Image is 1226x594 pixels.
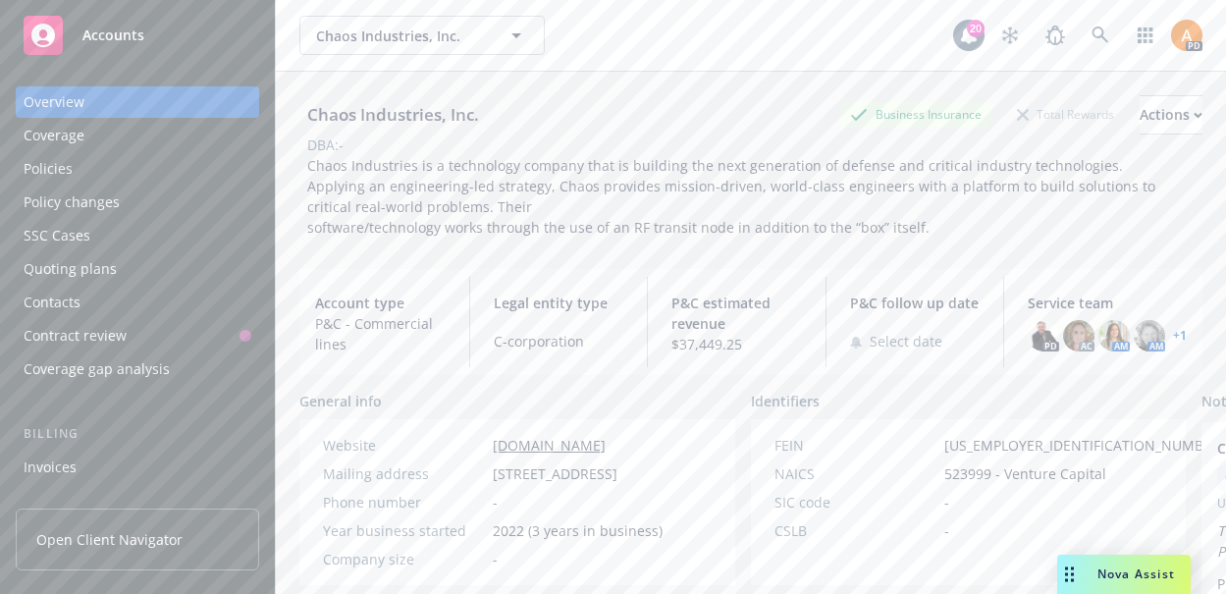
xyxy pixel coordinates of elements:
[16,485,259,516] a: Billing updates
[315,293,446,313] span: Account type
[323,463,485,484] div: Mailing address
[16,86,259,118] a: Overview
[299,102,487,128] div: Chaos Industries, Inc.
[24,287,80,318] div: Contacts
[24,86,84,118] div: Overview
[774,520,936,541] div: CSLB
[24,220,90,251] div: SSC Cases
[1097,566,1175,582] span: Nova Assist
[307,135,344,155] div: DBA: -
[24,187,120,218] div: Policy changes
[1063,320,1094,351] img: photo
[16,287,259,318] a: Contacts
[774,492,936,513] div: SIC code
[24,353,170,385] div: Coverage gap analysis
[944,463,1106,484] span: 523999 - Venture Capital
[323,435,485,456] div: Website
[299,391,382,411] span: General info
[323,549,485,569] div: Company size
[1081,16,1120,55] a: Search
[316,26,486,46] span: Chaos Industries, Inc.
[1140,96,1202,134] div: Actions
[1140,95,1202,135] button: Actions
[16,220,259,251] a: SSC Cases
[323,520,485,541] div: Year business started
[1171,20,1202,51] img: photo
[1173,330,1187,342] a: +1
[16,452,259,483] a: Invoices
[24,153,73,185] div: Policies
[16,320,259,351] a: Contract review
[1028,320,1059,351] img: photo
[1028,293,1187,313] span: Service team
[944,492,949,513] span: -
[671,293,802,334] span: P&C estimated revenue
[1134,320,1165,351] img: photo
[16,187,259,218] a: Policy changes
[323,492,485,513] div: Phone number
[840,102,991,127] div: Business Insurance
[24,485,123,516] div: Billing updates
[299,16,545,55] button: Chaos Industries, Inc.
[82,27,144,43] span: Accounts
[24,253,117,285] div: Quoting plans
[1057,555,1082,594] div: Drag to move
[493,463,617,484] span: [STREET_ADDRESS]
[493,520,663,541] span: 2022 (3 years in business)
[16,253,259,285] a: Quoting plans
[315,313,446,354] span: P&C - Commercial lines
[967,20,985,37] div: 20
[493,492,498,513] span: -
[944,520,949,541] span: -
[870,331,942,351] span: Select date
[16,424,259,444] div: Billing
[494,331,624,351] span: C-corporation
[990,16,1030,55] a: Stop snowing
[671,334,802,354] span: $37,449.25
[774,463,936,484] div: NAICS
[36,529,183,550] span: Open Client Navigator
[494,293,624,313] span: Legal entity type
[850,293,981,313] span: P&C follow up date
[307,156,1159,237] span: Chaos Industries is a technology company that is building the next generation of defense and crit...
[774,435,936,456] div: FEIN
[1126,16,1165,55] a: Switch app
[24,320,127,351] div: Contract review
[493,436,606,455] a: [DOMAIN_NAME]
[493,549,498,569] span: -
[16,8,259,63] a: Accounts
[751,391,820,411] span: Identifiers
[24,120,84,151] div: Coverage
[1098,320,1130,351] img: photo
[24,452,77,483] div: Invoices
[1057,555,1191,594] button: Nova Assist
[944,435,1225,456] span: [US_EMPLOYER_IDENTIFICATION_NUMBER]
[16,120,259,151] a: Coverage
[16,353,259,385] a: Coverage gap analysis
[1007,102,1124,127] div: Total Rewards
[1036,16,1075,55] a: Report a Bug
[16,153,259,185] a: Policies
